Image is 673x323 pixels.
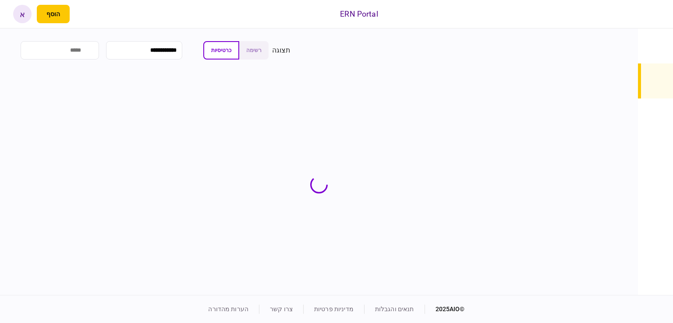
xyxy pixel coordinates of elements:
[239,41,269,60] button: רשימה
[13,5,32,23] button: א
[75,5,93,23] button: פתח רשימת התראות
[314,305,354,312] a: מדיניות פרטיות
[375,305,414,312] a: תנאים והגבלות
[37,5,70,23] button: פתח תפריט להוספת לקוח
[425,305,465,314] div: © 2025 AIO
[211,47,231,53] span: כרטיסיות
[246,47,262,53] span: רשימה
[203,41,239,60] button: כרטיסיות
[270,305,293,312] a: צרו קשר
[208,305,248,312] a: הערות מהדורה
[340,8,378,20] div: ERN Portal
[272,45,291,56] div: תצוגה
